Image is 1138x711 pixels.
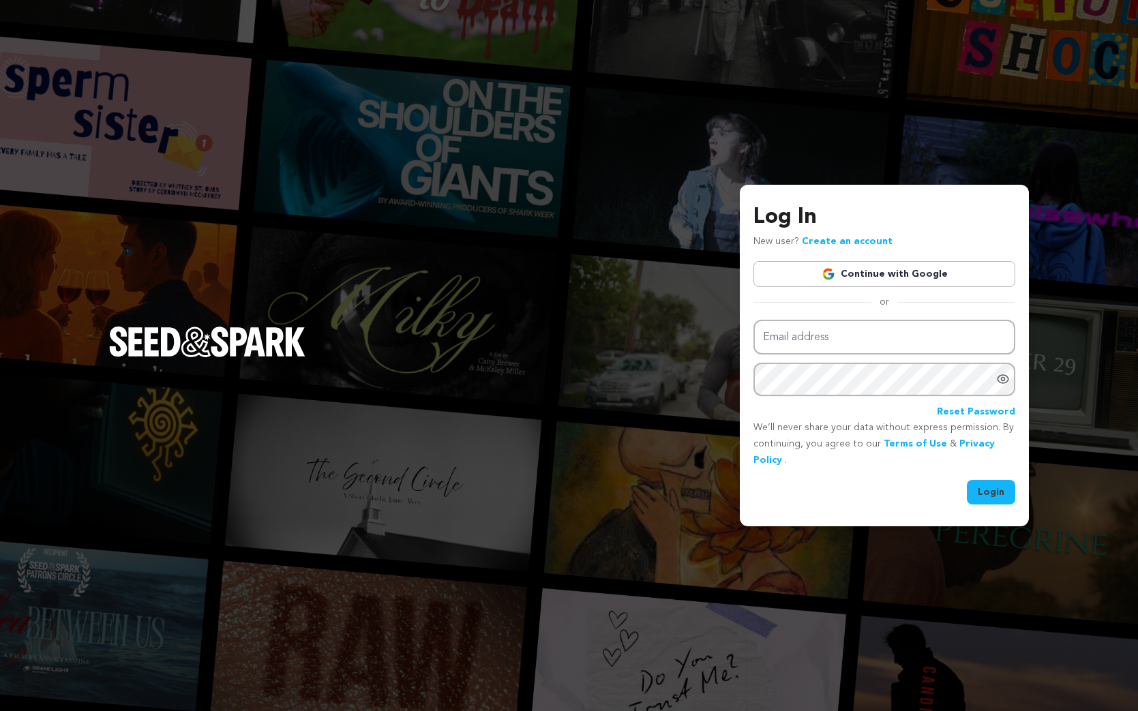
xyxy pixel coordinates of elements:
[753,261,1015,287] a: Continue with Google
[996,372,1010,386] a: Show password as plain text. Warning: this will display your password on the screen.
[753,439,995,465] a: Privacy Policy
[937,404,1015,421] a: Reset Password
[109,327,305,357] img: Seed&Spark Logo
[109,327,305,384] a: Seed&Spark Homepage
[753,420,1015,468] p: We’ll never share your data without express permission. By continuing, you agree to our & .
[822,267,835,281] img: Google logo
[967,480,1015,504] button: Login
[884,439,947,449] a: Terms of Use
[753,320,1015,354] input: Email address
[753,201,1015,234] h3: Log In
[753,234,893,250] p: New user?
[802,237,893,246] a: Create an account
[871,295,897,309] span: or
